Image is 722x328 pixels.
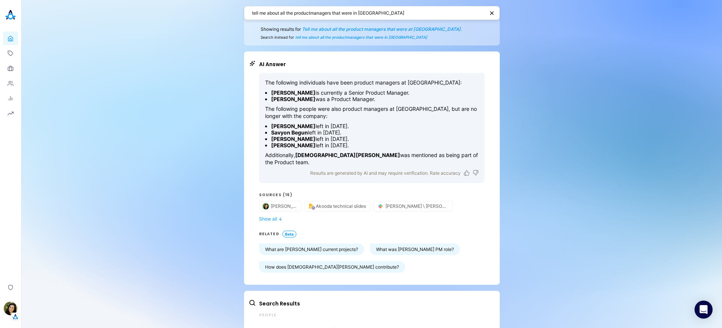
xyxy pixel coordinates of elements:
[271,123,315,129] strong: [PERSON_NAME]
[282,231,296,237] span: Beta
[259,243,364,255] button: What are [PERSON_NAME] current projects?
[473,170,479,176] button: Dislike
[3,299,18,320] button: Ilana DjemalTenant Logo
[308,203,314,210] img: Google Drive
[385,203,448,209] span: [PERSON_NAME] \ [PERSON_NAME] Do you have a list of questions&ansewers over [PERSON_NAME] tenant ...
[278,216,282,222] span: ↓
[259,231,279,237] h3: RELATED
[305,201,370,211] button: source-button
[259,216,485,222] button: Show all ↓
[464,170,470,176] button: Like
[265,105,479,120] p: The following people were also product managers at [GEOGRAPHIC_DATA], but are no longer with the ...
[295,152,400,158] strong: [DEMOGRAPHIC_DATA][PERSON_NAME]
[259,192,485,198] h3: Sources (16)
[271,129,308,136] strong: Savyon Begun
[271,142,315,148] strong: [PERSON_NAME]
[271,89,479,96] li: is currently a Senior Product Manager.
[374,201,452,211] button: source-button
[252,9,484,17] textarea: tell me about all the productmanagers that were in [GEOGRAPHIC_DATA]
[271,142,479,148] li: left in [DATE].
[12,313,19,320] img: Tenant Logo
[265,151,479,166] p: Additionally, was mentioned as being part of the Product team.
[4,302,17,315] img: Ilana Djemal
[271,89,315,96] strong: [PERSON_NAME]
[271,123,479,129] li: left in [DATE].
[695,301,713,319] div: Open Intercom Messenger
[271,136,315,142] strong: [PERSON_NAME]
[271,129,479,136] li: left in [DATE].
[310,169,461,177] p: Results are generated by AI and may require verification. Rate accuracy
[377,203,384,210] img: Slack
[261,26,483,32] span: Showing results for
[312,206,315,210] img: Private Interaction
[316,203,366,209] span: Akooda technical slides
[271,136,479,142] li: left in [DATE].
[259,201,301,211] button: source-button
[370,243,460,255] button: What was [PERSON_NAME] PM role?
[3,8,18,23] img: Akooda Logo
[259,300,485,308] h2: Search Results
[262,203,269,210] img: Ilana Djemal
[259,261,405,273] button: How does [DEMOGRAPHIC_DATA][PERSON_NAME] contribute?
[295,35,427,39] span: tell me about all the productmanagers that were in [GEOGRAPHIC_DATA]
[259,60,485,68] h2: AI Answer
[271,203,296,209] span: [PERSON_NAME]
[265,79,479,86] p: The following individuals have been product managers at [GEOGRAPHIC_DATA]:
[271,96,315,102] strong: [PERSON_NAME]
[261,35,483,39] span: Search instead for
[271,96,479,102] li: was a Product Manager.
[302,26,462,32] span: Tell me about all the product managers that were at [GEOGRAPHIC_DATA].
